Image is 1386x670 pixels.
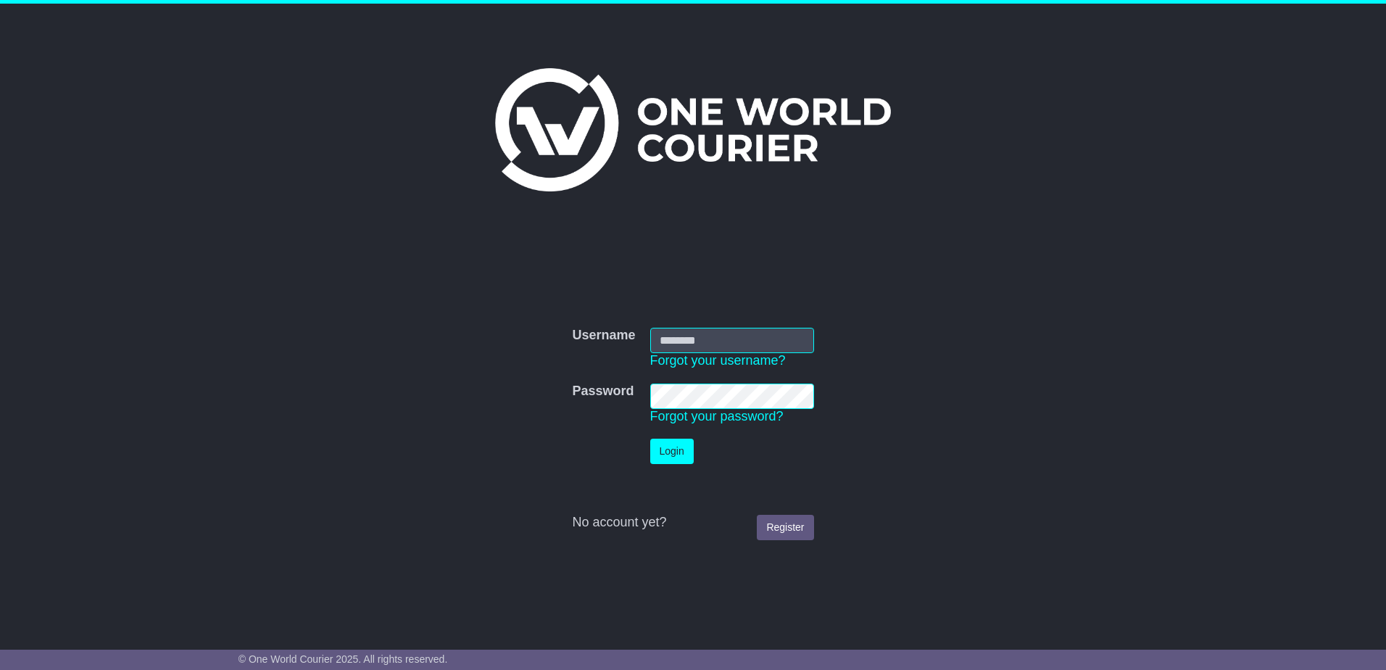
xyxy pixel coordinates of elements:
a: Forgot your username? [650,353,786,368]
span: © One World Courier 2025. All rights reserved. [238,653,448,665]
img: One World [495,68,891,191]
div: No account yet? [572,515,813,531]
a: Forgot your password? [650,409,784,423]
label: Username [572,328,635,344]
a: Register [757,515,813,540]
label: Password [572,384,634,400]
button: Login [650,439,694,464]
